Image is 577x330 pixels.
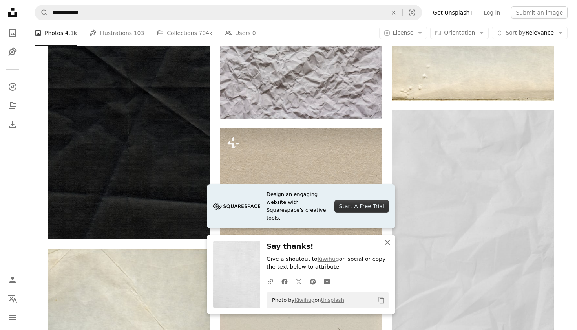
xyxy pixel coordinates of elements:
a: Share on Facebook [278,273,292,289]
p: Give a shoutout to on social or copy the text below to attribute. [267,255,389,271]
a: white and brown floor tiles [220,61,382,68]
a: Photos [5,25,20,41]
form: Find visuals sitewide [35,5,422,20]
a: Share on Twitter [292,273,306,289]
a: Kiwihug [318,256,339,262]
a: Illustrations 103 [89,20,144,46]
a: a close up of a black cloth texture [48,113,210,120]
img: a brown paper textured with a white background [220,128,382,236]
div: Start A Free Trial [334,200,389,213]
span: License [393,29,414,36]
a: Unsplash [321,297,344,303]
span: Relevance [506,29,554,37]
a: Share over email [320,273,334,289]
img: white and brown floor tiles [220,11,382,119]
a: Share on Pinterest [306,273,320,289]
button: Search Unsplash [35,5,48,20]
button: Visual search [403,5,422,20]
button: Copy to clipboard [375,293,388,307]
button: Submit an image [511,6,568,19]
a: white textile on brown wooden table [392,228,554,235]
span: Design an engaging website with Squarespace’s creative tools. [267,191,328,222]
a: Collections 704k [157,20,212,46]
a: Design an engaging website with Squarespace’s creative tools.Start A Free Trial [207,184,395,228]
a: Illustrations [5,44,20,60]
a: Users 0 [225,20,256,46]
img: file-1705255347840-230a6ab5bca9image [213,200,260,212]
a: a brown paper textured with a white background [220,179,382,186]
span: Photo by on [268,294,344,306]
a: Get Unsplash+ [428,6,479,19]
span: Orientation [444,29,475,36]
button: Sort byRelevance [492,27,568,39]
a: Home — Unsplash [5,5,20,22]
button: Clear [385,5,402,20]
button: Language [5,291,20,306]
span: 103 [134,29,144,37]
a: Collections [5,98,20,114]
span: 0 [252,29,256,37]
span: Sort by [506,29,525,36]
span: 704k [199,29,212,37]
a: Log in / Sign up [5,272,20,288]
button: Orientation [430,27,489,39]
button: Menu [5,310,20,325]
a: Download History [5,117,20,132]
a: Log in [479,6,505,19]
button: License [379,27,427,39]
a: Kiwihug [294,297,314,303]
h3: Say thanks! [267,241,389,252]
a: Explore [5,79,20,95]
